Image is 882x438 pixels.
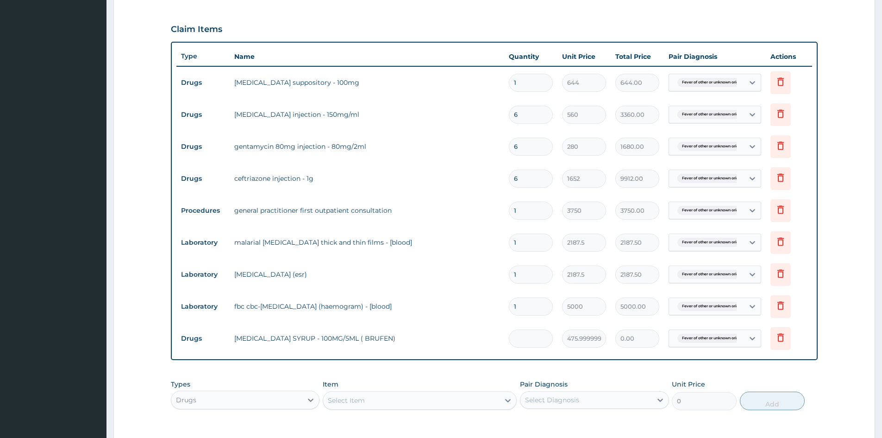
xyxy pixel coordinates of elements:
th: Actions [766,47,812,66]
span: Fever of other or unknown orig... [677,334,746,343]
h3: Claim Items [171,25,222,35]
td: Drugs [176,74,230,91]
td: ceftriazone injection - 1g [230,169,504,188]
label: Unit Price [672,380,705,389]
div: Select Diagnosis [525,395,579,405]
span: Fever of other or unknown orig... [677,302,746,311]
td: Laboratory [176,266,230,283]
th: Type [176,48,230,65]
td: gentamycin 80mg injection - 80mg/2ml [230,137,504,156]
td: Drugs [176,106,230,123]
div: Select Item [328,396,365,405]
th: Name [230,47,504,66]
span: Fever of other or unknown orig... [677,78,746,87]
td: Procedures [176,202,230,219]
td: general practitioner first outpatient consultation [230,201,504,220]
td: Laboratory [176,234,230,251]
th: Unit Price [557,47,611,66]
span: Fever of other or unknown orig... [677,142,746,151]
label: Item [323,380,338,389]
button: Add [740,392,805,410]
td: Drugs [176,138,230,155]
td: fbc cbc-[MEDICAL_DATA] (haemogram) - [blood] [230,297,504,316]
td: [MEDICAL_DATA] suppository - 100mg [230,73,504,92]
span: Fever of other or unknown orig... [677,110,746,119]
td: [MEDICAL_DATA] injection - 150mg/ml [230,105,504,124]
th: Total Price [611,47,664,66]
th: Pair Diagnosis [664,47,766,66]
td: [MEDICAL_DATA] (esr) [230,265,504,284]
span: Fever of other or unknown orig... [677,238,746,247]
span: Fever of other or unknown orig... [677,174,746,183]
td: [MEDICAL_DATA] SYRUP - 100MG/5ML ( BRUFEN) [230,329,504,348]
label: Pair Diagnosis [520,380,568,389]
td: Drugs [176,170,230,187]
span: Fever of other or unknown orig... [677,206,746,215]
label: Types [171,381,190,388]
div: Drugs [176,395,196,405]
td: Drugs [176,330,230,347]
td: Laboratory [176,298,230,315]
span: Fever of other or unknown orig... [677,270,746,279]
td: malarial [MEDICAL_DATA] thick and thin films - [blood] [230,233,504,252]
th: Quantity [504,47,557,66]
